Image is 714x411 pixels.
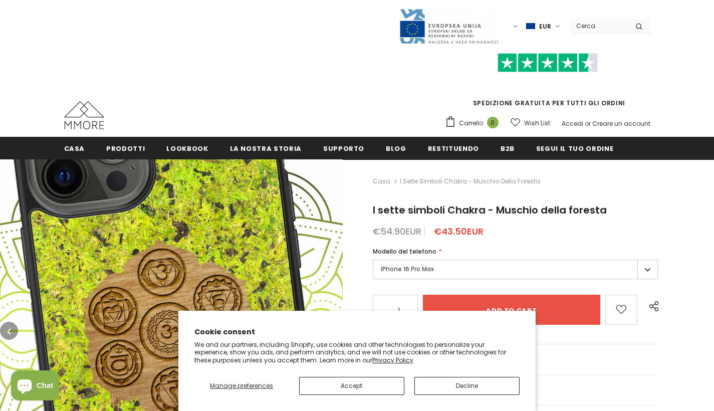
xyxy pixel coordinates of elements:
[194,327,520,337] h2: Cookie consent
[8,370,62,403] inbox-online-store-chat: Shopify online store chat
[539,22,551,32] span: EUR
[501,137,515,159] a: B2B
[400,175,540,187] span: I sette simboli Chakra - Muschio della foresta
[64,137,85,159] a: Casa
[386,144,406,153] span: Blog
[372,356,413,364] a: Privacy Policy
[445,58,650,107] span: SPEDIZIONE GRATUITA PER TUTTI GLI ORDINI
[414,377,520,395] button: Decline
[323,144,364,153] span: supporto
[194,377,289,395] button: Manage preferences
[445,72,650,98] iframe: Customer reviews powered by Trustpilot
[230,144,302,153] span: La nostra storia
[570,19,628,33] input: Search Site
[64,101,104,129] img: Casi MMORE
[373,247,436,256] span: Modello del telefono
[106,137,145,159] a: Prodotti
[373,175,390,187] a: Casa
[487,117,499,128] span: 0
[323,137,364,159] a: supporto
[536,144,613,153] span: Segui il tuo ordine
[445,116,504,131] a: Carrello 0
[524,118,550,128] span: Wish List
[459,118,483,128] span: Carrello
[194,341,520,364] p: We and our partners, including Shopify, use cookies and other technologies to personalize your ex...
[434,225,484,238] span: €43.50EUR
[592,119,650,128] a: Creare un account
[423,295,600,325] input: Add to cart
[373,225,421,238] span: €54.90EUR
[230,137,302,159] a: La nostra storia
[511,114,550,132] a: Wish List
[501,144,515,153] span: B2B
[498,53,598,73] img: Fidati di Pilot Stars
[299,377,404,395] button: Accept
[536,137,613,159] a: Segui il tuo ordine
[210,381,273,390] span: Manage preferences
[166,137,208,159] a: Lookbook
[373,203,607,217] span: I sette simboli Chakra - Muschio della foresta
[166,144,208,153] span: Lookbook
[562,119,583,128] a: Accedi
[64,144,85,153] span: Casa
[428,144,479,153] span: Restituendo
[585,119,591,128] span: or
[386,137,406,159] a: Blog
[399,22,499,30] a: Javni Razpis
[428,137,479,159] a: Restituendo
[399,8,499,45] img: Javni Razpis
[106,144,145,153] span: Prodotti
[373,260,658,279] label: iPhone 16 Pro Max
